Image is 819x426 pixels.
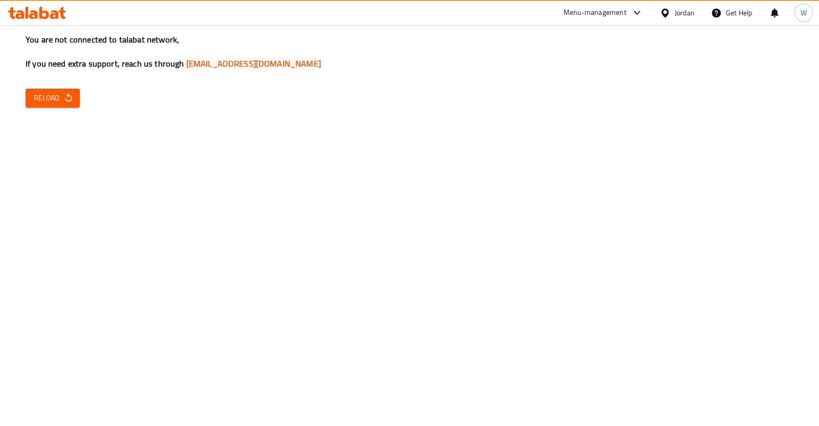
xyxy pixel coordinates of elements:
div: Menu-management [564,7,627,19]
a: [EMAIL_ADDRESS][DOMAIN_NAME] [186,56,321,71]
span: W [801,7,807,18]
button: Reload [26,89,80,108]
div: Jordan [675,7,695,18]
h3: You are not connected to talabat network, If you need extra support, reach us through [26,34,793,70]
span: Reload [34,92,72,104]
